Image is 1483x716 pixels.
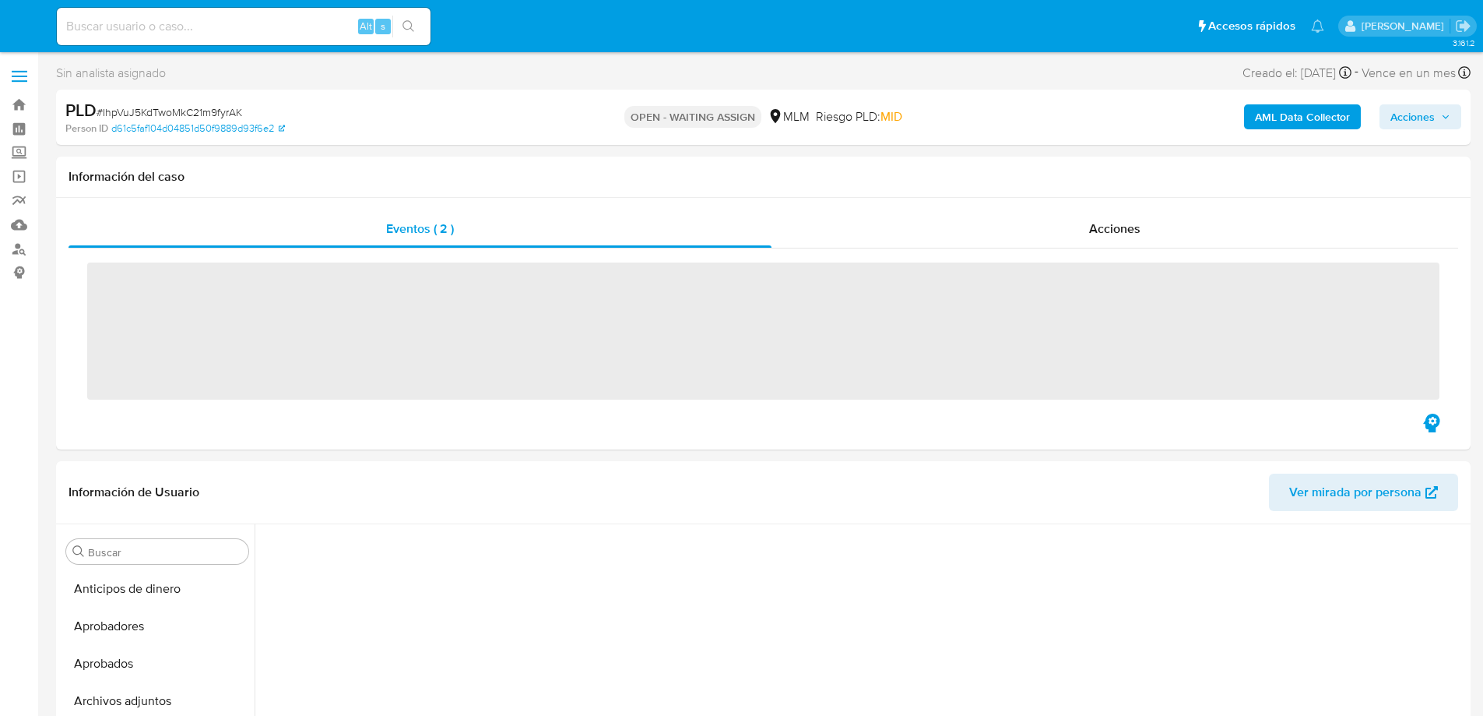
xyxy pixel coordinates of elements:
span: Accesos rápidos [1208,18,1295,34]
span: Sin analista asignado [56,65,166,82]
div: Creado el: [DATE] [1242,62,1351,83]
b: PLD [65,97,97,122]
button: Buscar [72,545,85,558]
span: Vence en un mes [1362,65,1456,82]
span: s [381,19,385,34]
span: Acciones [1390,104,1435,129]
input: Buscar usuario o caso... [57,16,430,37]
button: search-icon [392,16,424,37]
button: AML Data Collector [1244,104,1361,129]
button: Aprobados [60,645,255,682]
b: AML Data Collector [1255,104,1350,129]
h1: Información del caso [69,169,1458,185]
b: Person ID [65,122,108,136]
span: Ver mirada por persona [1289,474,1422,511]
div: MLM [768,108,810,125]
span: ‌ [87,263,1439,400]
span: - [1355,62,1358,83]
button: Aprobadores [60,608,255,645]
a: Salir [1455,18,1471,34]
span: MID [880,108,902,125]
button: Anticipos de dinero [60,570,255,608]
h1: Información de Usuario [69,485,199,500]
span: Eventos ( 2 ) [386,220,454,238]
span: # IhpVuJ5KdTwoMkC21m9fyrAK [97,104,242,120]
a: d61c5faf104d04851d50f9889d93f6e2 [111,122,285,136]
span: Riesgo PLD: [816,108,902,125]
button: Ver mirada por persona [1269,474,1458,511]
input: Buscar [88,545,242,559]
button: Acciones [1379,104,1461,129]
span: Acciones [1089,220,1140,238]
p: elena.palomino@mercadolibre.com.mx [1362,19,1450,34]
a: Notificaciones [1311,19,1324,33]
span: Alt [360,19,372,34]
p: OPEN - WAITING ASSIGN [624,106,761,128]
